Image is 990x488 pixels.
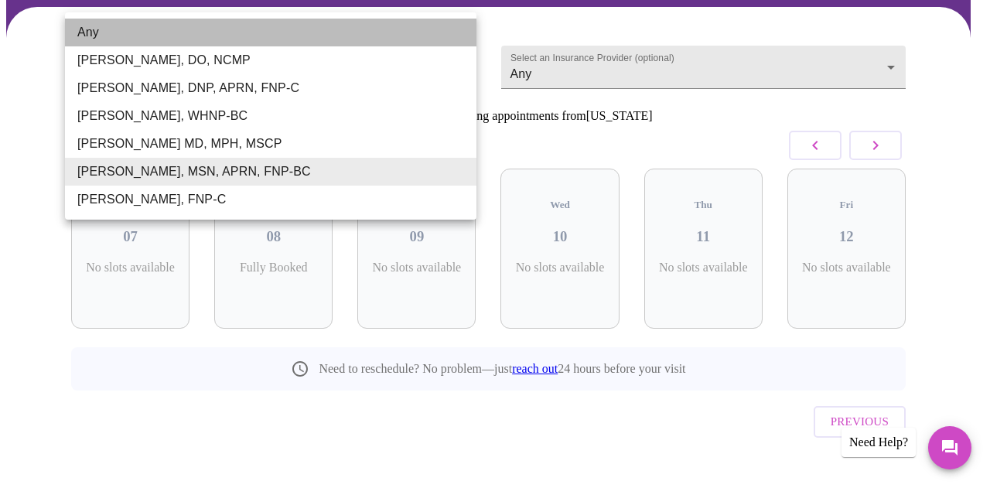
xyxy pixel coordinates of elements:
li: [PERSON_NAME], FNP-C [65,186,476,213]
li: [PERSON_NAME], MSN, APRN, FNP-BC [65,158,476,186]
li: Any [65,19,476,46]
li: [PERSON_NAME], DNP, APRN, FNP-C [65,74,476,102]
li: [PERSON_NAME], DO, NCMP [65,46,476,74]
li: [PERSON_NAME] MD, MPH, MSCP [65,130,476,158]
li: [PERSON_NAME], WHNP-BC [65,102,476,130]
